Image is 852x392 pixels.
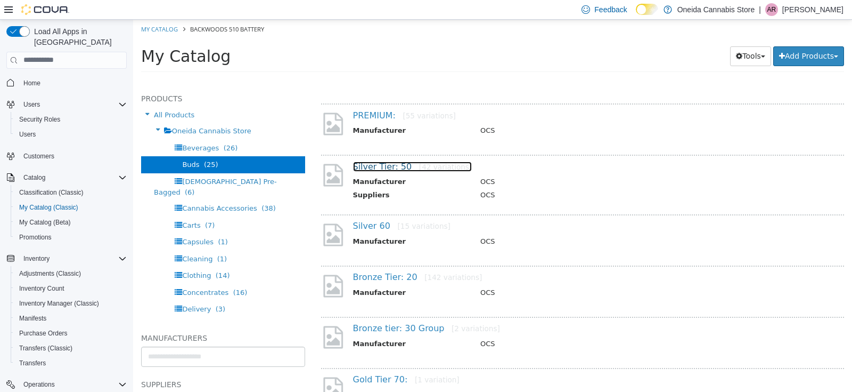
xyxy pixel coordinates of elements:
[15,267,127,280] span: Adjustments (Classic)
[15,186,88,199] a: Classification (Classic)
[15,113,127,126] span: Security Roles
[15,201,127,214] span: My Catalog (Classic)
[8,312,172,325] h5: Manufacturers
[220,252,349,262] a: Bronze Tier: 20[142 variations]
[15,231,56,244] a: Promotions
[19,233,52,242] span: Promotions
[220,370,340,383] th: Manufacturer
[339,157,698,170] td: OCS
[339,106,698,119] td: OCS
[220,170,340,183] th: Suppliers
[594,4,627,15] span: Feedback
[49,252,78,260] span: Clothing
[30,26,127,47] span: Load All Apps in [GEOGRAPHIC_DATA]
[15,216,127,229] span: My Catalog (Beta)
[15,216,75,229] a: My Catalog (Beta)
[15,327,127,340] span: Purchase Orders
[91,124,105,132] span: (26)
[2,75,131,91] button: Home
[677,3,755,16] p: Oneida Cannabis Store
[8,73,172,85] h5: Products
[15,231,127,244] span: Promotions
[291,253,349,262] small: [142 variations]
[15,128,40,141] a: Users
[19,203,78,212] span: My Catalog (Classic)
[11,326,131,341] button: Purchase Orders
[19,76,127,90] span: Home
[23,152,54,161] span: Customers
[11,281,131,296] button: Inventory Count
[220,303,367,314] a: Bronze tier: 30 Group[2 variations]
[19,314,46,323] span: Manifests
[11,185,131,200] button: Classification (Classic)
[19,284,64,293] span: Inventory Count
[318,305,367,313] small: [2 variations]
[767,3,776,16] span: AR
[188,202,212,228] img: missing-image.png
[11,311,131,326] button: Manifests
[21,91,61,99] span: All Products
[19,171,127,184] span: Catalog
[8,27,97,46] span: My Catalog
[11,112,131,127] button: Security Roles
[128,185,143,193] span: (38)
[83,285,92,293] span: (3)
[339,217,698,230] td: OCS
[15,312,127,325] span: Manifests
[23,79,40,87] span: Home
[49,269,95,277] span: Concentrates
[57,5,131,13] span: Backwoods 510 Battery
[19,344,72,353] span: Transfers (Classic)
[15,297,127,310] span: Inventory Manager (Classic)
[220,217,340,230] th: Manufacturer
[15,342,77,355] a: Transfers (Classic)
[15,282,127,295] span: Inventory Count
[220,355,326,365] a: Gold Tier 70:[1 variation]
[23,100,40,109] span: Users
[11,200,131,215] button: My Catalog (Classic)
[8,5,45,13] a: My Catalog
[19,149,127,163] span: Customers
[640,27,711,46] button: Add Products
[11,341,131,356] button: Transfers (Classic)
[21,4,69,15] img: Cova
[15,357,50,370] a: Transfers
[188,91,212,117] img: missing-image.png
[19,188,84,197] span: Classification (Classic)
[220,268,340,281] th: Manufacturer
[188,142,212,169] img: missing-image.png
[220,142,339,152] a: Silver Tier: 50[42 variations]
[23,254,50,263] span: Inventory
[23,380,55,389] span: Operations
[2,170,131,185] button: Catalog
[49,141,66,149] span: Buds
[39,107,118,115] span: Oneida Cannabis Store
[100,269,114,277] span: (16)
[49,235,79,243] span: Cleaning
[19,150,59,163] a: Customers
[15,327,72,340] a: Purchase Orders
[19,329,68,338] span: Purchase Orders
[339,370,698,383] td: OCS
[2,148,131,164] button: Customers
[19,252,127,265] span: Inventory
[2,377,131,392] button: Operations
[339,268,698,281] td: OCS
[19,98,127,111] span: Users
[19,269,81,278] span: Adjustments (Classic)
[85,218,94,226] span: (1)
[269,92,322,100] small: [55 variations]
[15,297,103,310] a: Inventory Manager (Classic)
[84,235,94,243] span: (1)
[19,218,71,227] span: My Catalog (Beta)
[220,201,317,211] a: Silver 60[15 variations]
[11,296,131,311] button: Inventory Manager (Classic)
[286,143,339,151] small: [42 variations]
[264,202,317,211] small: [15 variations]
[220,319,340,332] th: Manufacturer
[188,253,212,279] img: missing-image.png
[15,282,69,295] a: Inventory Count
[11,356,131,371] button: Transfers
[15,357,127,370] span: Transfers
